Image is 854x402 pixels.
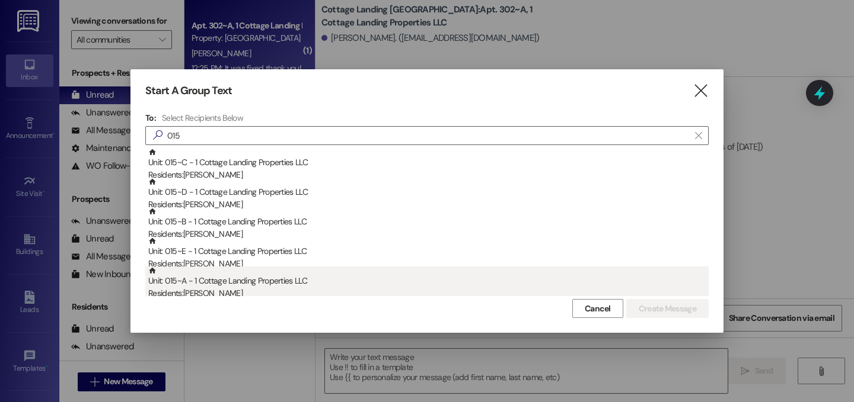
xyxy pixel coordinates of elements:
i:  [693,85,709,97]
div: Unit: 015~D - 1 Cottage Landing Properties LLCResidents:[PERSON_NAME] [145,178,709,207]
button: Clear text [689,127,708,144]
i:  [695,131,702,140]
div: Unit: 015~E - 1 Cottage Landing Properties LLCResidents:[PERSON_NAME] [145,237,709,266]
div: Unit: 015~A - 1 Cottage Landing Properties LLC [148,266,709,300]
div: Residents: [PERSON_NAME] [148,228,709,240]
div: Unit: 015~C - 1 Cottage Landing Properties LLC [148,148,709,182]
span: Cancel [585,303,611,315]
div: Unit: 015~E - 1 Cottage Landing Properties LLC [148,237,709,271]
button: Cancel [572,299,623,318]
i:  [148,129,167,141]
div: Residents: [PERSON_NAME] [148,169,709,181]
div: Residents: [PERSON_NAME] [148,287,709,300]
div: Residents: [PERSON_NAME] [148,198,709,211]
div: Unit: 015~B - 1 Cottage Landing Properties LLCResidents:[PERSON_NAME] [145,207,709,237]
div: Unit: 015~D - 1 Cottage Landing Properties LLC [148,178,709,211]
input: Search for any contact or apartment [167,127,689,144]
h4: Select Recipients Below [162,112,243,123]
h3: Start A Group Text [145,84,232,98]
div: Unit: 015~C - 1 Cottage Landing Properties LLCResidents:[PERSON_NAME] [145,148,709,178]
button: Create Message [626,299,709,318]
span: Create Message [639,303,696,315]
div: Unit: 015~A - 1 Cottage Landing Properties LLCResidents:[PERSON_NAME] [145,266,709,296]
div: Unit: 015~B - 1 Cottage Landing Properties LLC [148,207,709,241]
h3: To: [145,112,156,123]
div: Residents: [PERSON_NAME] [148,258,709,270]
